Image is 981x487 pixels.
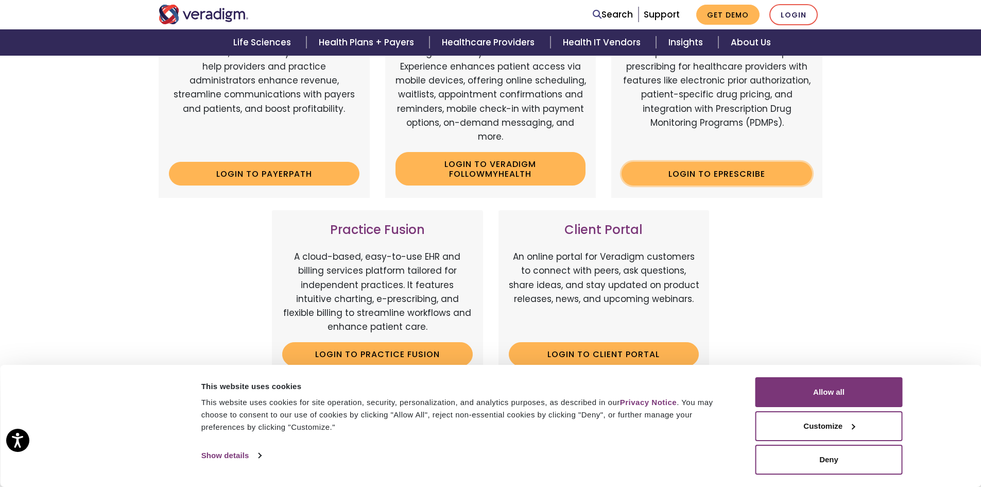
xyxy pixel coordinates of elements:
button: Allow all [755,377,903,407]
button: Deny [755,445,903,475]
a: Search [593,8,633,22]
a: Health IT Vendors [550,29,656,56]
a: Login to Payerpath [169,162,359,186]
p: A cloud-based, easy-to-use EHR and billing services platform tailored for independent practices. ... [282,250,473,334]
a: Privacy Notice [620,398,677,407]
a: Insights [656,29,718,56]
p: A comprehensive solution that simplifies prescribing for healthcare providers with features like ... [622,46,812,154]
a: Life Sciences [221,29,306,56]
a: About Us [718,29,783,56]
a: Healthcare Providers [429,29,550,56]
button: Customize [755,411,903,441]
a: Login [769,4,818,25]
a: Show details [201,448,261,463]
img: Veradigm logo [159,5,249,24]
h3: Client Portal [509,223,699,238]
div: This website uses cookies [201,380,732,393]
a: Get Demo [696,5,760,25]
p: An online portal for Veradigm customers to connect with peers, ask questions, share ideas, and st... [509,250,699,334]
p: Web-based, user-friendly solutions that help providers and practice administrators enhance revenu... [169,46,359,154]
a: Support [644,8,680,21]
a: Health Plans + Payers [306,29,429,56]
a: Login to Client Portal [509,342,699,366]
div: This website uses cookies for site operation, security, personalization, and analytics purposes, ... [201,396,732,433]
a: Login to Veradigm FollowMyHealth [395,152,586,186]
a: Login to ePrescribe [622,162,812,186]
h3: Practice Fusion [282,223,473,238]
a: Login to Practice Fusion [282,342,473,366]
p: Veradigm FollowMyHealth's Mobile Patient Experience enhances patient access via mobile devices, o... [395,46,586,144]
